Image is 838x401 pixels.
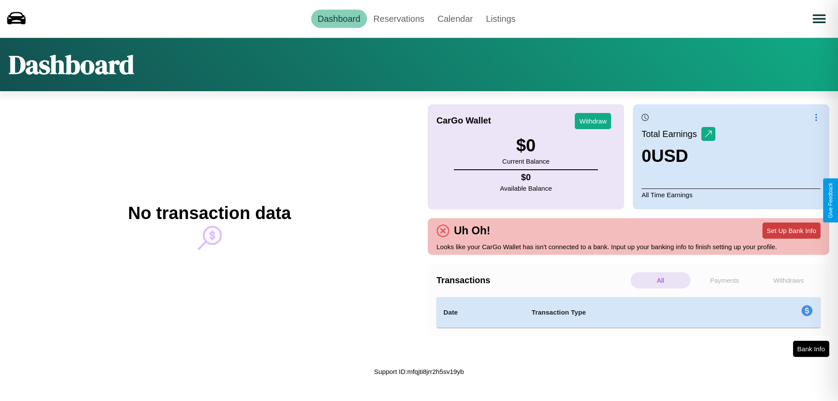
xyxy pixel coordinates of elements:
a: Reservations [367,10,431,28]
p: Available Balance [500,182,552,194]
p: Looks like your CarGo Wallet has isn't connected to a bank. Input up your banking info to finish ... [436,241,821,253]
h4: $ 0 [500,172,552,182]
a: Dashboard [311,10,367,28]
table: simple table [436,297,821,328]
p: Support ID: mfqjti8jrr2h5sv19yb [374,366,464,377]
button: Open menu [807,7,831,31]
h4: Date [443,307,518,318]
a: Listings [479,10,522,28]
h3: 0 USD [642,146,715,166]
button: Set Up Bank Info [762,223,821,239]
p: Current Balance [502,155,550,167]
a: Calendar [431,10,479,28]
h1: Dashboard [9,47,134,82]
h4: Uh Oh! [450,224,495,237]
h4: CarGo Wallet [436,116,491,126]
button: Bank Info [793,341,829,357]
p: Withdraws [759,272,818,288]
h2: No transaction data [128,203,291,223]
button: Withdraw [575,113,611,129]
h4: Transaction Type [532,307,730,318]
p: All [631,272,690,288]
p: Total Earnings [642,126,701,142]
h4: Transactions [436,275,628,285]
div: Give Feedback [828,183,834,218]
p: All Time Earnings [642,189,821,201]
p: Payments [695,272,755,288]
h3: $ 0 [502,136,550,155]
